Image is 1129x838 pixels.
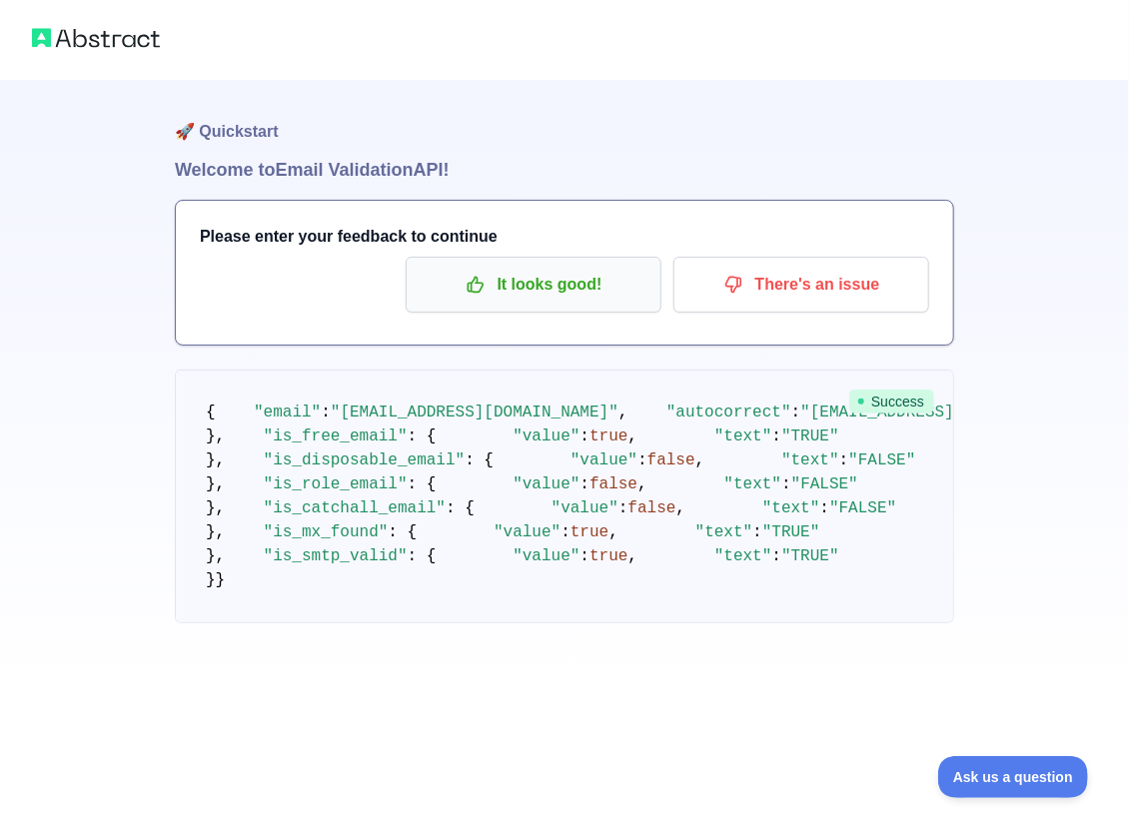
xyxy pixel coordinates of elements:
h1: Welcome to Email Validation API! [175,156,954,184]
span: "is_disposable_email" [264,451,466,469]
span: true [589,427,627,445]
img: Abstract logo [32,24,160,52]
span: "is_role_email" [264,475,408,493]
span: : [791,404,801,421]
span: "is_free_email" [264,427,408,445]
span: "FALSE" [848,451,915,469]
span: : [772,427,782,445]
span: : { [446,499,475,517]
span: : { [408,547,437,565]
span: , [628,547,638,565]
span: , [676,499,686,517]
span: , [628,427,638,445]
span: : [820,499,830,517]
span: "text" [695,523,753,541]
span: false [628,499,676,517]
span: "[EMAIL_ADDRESS][DOMAIN_NAME]" [331,404,618,421]
span: , [618,404,628,421]
p: It looks good! [421,268,646,302]
span: : [772,547,782,565]
span: : [618,499,628,517]
span: "FALSE" [791,475,858,493]
span: , [695,451,705,469]
iframe: Toggle Customer Support [938,756,1089,798]
span: "text" [714,547,772,565]
span: : [752,523,762,541]
span: : [561,523,570,541]
span: true [589,547,627,565]
span: "value" [513,427,579,445]
span: "[EMAIL_ADDRESS][DOMAIN_NAME]" [800,404,1088,421]
span: "is_mx_found" [264,523,389,541]
span: "TRUE" [762,523,820,541]
span: : [579,427,589,445]
span: { [206,404,216,421]
span: : [839,451,849,469]
span: "TRUE" [781,427,839,445]
span: Success [849,390,934,414]
h3: Please enter your feedback to continue [200,225,929,249]
span: "TRUE" [781,547,839,565]
span: "text" [762,499,820,517]
span: , [608,523,618,541]
span: "is_smtp_valid" [264,547,408,565]
span: false [589,475,637,493]
span: , [637,475,647,493]
span: : { [465,451,494,469]
span: "text" [724,475,782,493]
span: : [781,475,791,493]
button: There's an issue [673,257,929,313]
span: "autocorrect" [666,404,791,421]
span: true [570,523,608,541]
span: "text" [781,451,839,469]
span: "text" [714,427,772,445]
h1: 🚀 Quickstart [175,80,954,156]
button: It looks good! [406,257,661,313]
p: There's an issue [688,268,914,302]
span: : [637,451,647,469]
span: "value" [494,523,561,541]
span: : { [388,523,417,541]
span: : { [408,427,437,445]
span: : { [408,475,437,493]
span: "FALSE" [829,499,896,517]
span: "value" [552,499,618,517]
span: false [647,451,695,469]
span: "is_catchall_email" [264,499,446,517]
span: : [579,475,589,493]
span: : [321,404,331,421]
span: "email" [254,404,321,421]
span: : [579,547,589,565]
span: "value" [513,475,579,493]
span: "value" [513,547,579,565]
span: "value" [570,451,637,469]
